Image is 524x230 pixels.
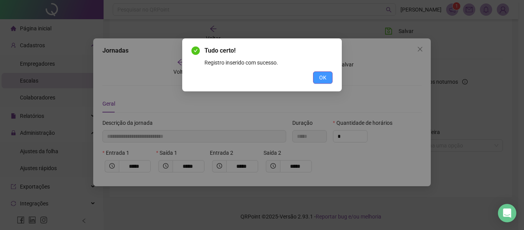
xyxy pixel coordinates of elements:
[204,60,278,66] span: Registro inserido com sucesso.
[319,73,326,82] span: OK
[191,46,200,55] span: check-circle
[313,71,333,84] button: OK
[204,47,236,54] span: Tudo certo!
[498,204,516,222] div: Open Intercom Messenger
